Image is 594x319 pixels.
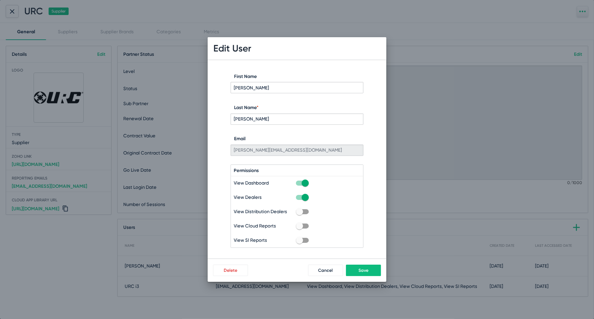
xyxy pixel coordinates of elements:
input: Email [231,144,363,156]
span: Delete [224,268,237,273]
label: View Dashboard [234,180,287,186]
label: View Distribution Dealers [234,209,287,214]
label: View SI Reports [234,237,287,243]
button: Save [346,265,381,276]
button: Cancel [308,265,343,276]
label: View Dealers [234,195,287,200]
h1: Edit User [213,43,251,54]
label: View Cloud Reports [234,223,287,229]
input: First name [231,82,363,93]
button: Delete [213,265,248,276]
input: Last name [231,113,363,125]
label: Permissions [234,168,259,173]
span: Cancel [318,268,333,273]
span: Save [358,268,368,273]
